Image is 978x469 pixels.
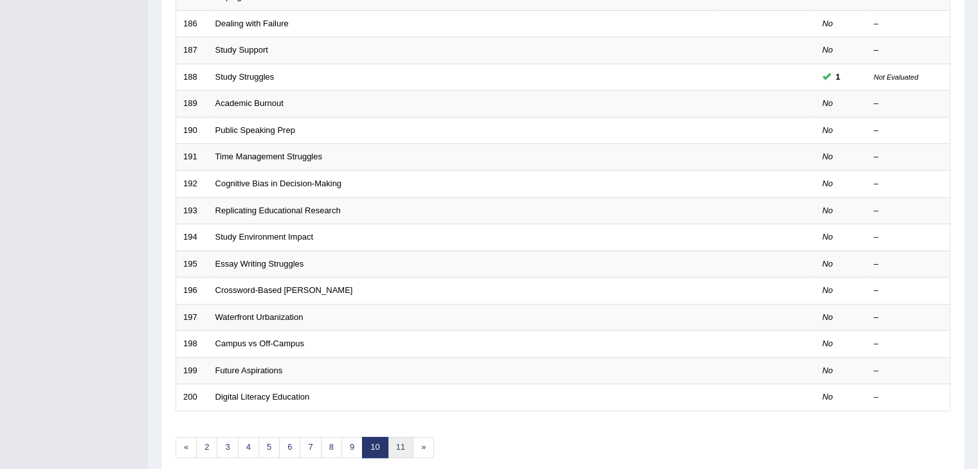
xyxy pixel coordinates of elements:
[176,117,208,144] td: 190
[176,144,208,171] td: 191
[831,70,846,84] span: You cannot take this question anymore
[341,437,363,458] a: 9
[215,152,322,161] a: Time Management Struggles
[388,437,413,458] a: 11
[874,18,943,30] div: –
[238,437,259,458] a: 4
[822,366,833,375] em: No
[176,224,208,251] td: 194
[874,312,943,324] div: –
[822,206,833,215] em: No
[822,259,833,269] em: No
[362,437,388,458] a: 10
[874,258,943,270] div: –
[874,231,943,243] div: –
[215,125,295,135] a: Public Speaking Prep
[822,312,833,322] em: No
[215,285,353,295] a: Crossword-Based [PERSON_NAME]
[822,125,833,135] em: No
[176,437,197,458] a: «
[822,232,833,242] em: No
[215,45,268,55] a: Study Support
[822,339,833,348] em: No
[822,19,833,28] em: No
[176,331,208,358] td: 198
[300,437,321,458] a: 7
[176,278,208,305] td: 196
[822,152,833,161] em: No
[215,98,284,108] a: Academic Burnout
[215,312,303,322] a: Waterfront Urbanization
[176,197,208,224] td: 193
[215,206,341,215] a: Replicating Educational Research
[822,45,833,55] em: No
[874,98,943,110] div: –
[176,384,208,411] td: 200
[176,37,208,64] td: 187
[176,91,208,118] td: 189
[176,357,208,384] td: 199
[822,98,833,108] em: No
[215,19,289,28] a: Dealing with Failure
[874,44,943,57] div: –
[822,285,833,295] em: No
[822,392,833,402] em: No
[874,205,943,217] div: –
[215,392,310,402] a: Digital Literacy Education
[217,437,238,458] a: 3
[874,391,943,403] div: –
[874,178,943,190] div: –
[874,365,943,377] div: –
[196,437,217,458] a: 2
[874,73,918,81] small: Not Evaluated
[874,151,943,163] div: –
[176,251,208,278] td: 195
[822,179,833,188] em: No
[321,437,342,458] a: 8
[215,232,313,242] a: Study Environment Impact
[176,170,208,197] td: 192
[176,10,208,37] td: 186
[176,304,208,331] td: 197
[215,259,304,269] a: Essay Writing Struggles
[413,437,434,458] a: »
[215,179,342,188] a: Cognitive Bias in Decision-Making
[215,72,275,82] a: Study Struggles
[874,125,943,137] div: –
[279,437,300,458] a: 6
[176,64,208,91] td: 188
[215,366,283,375] a: Future Aspirations
[258,437,280,458] a: 5
[874,338,943,350] div: –
[874,285,943,297] div: –
[215,339,304,348] a: Campus vs Off-Campus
